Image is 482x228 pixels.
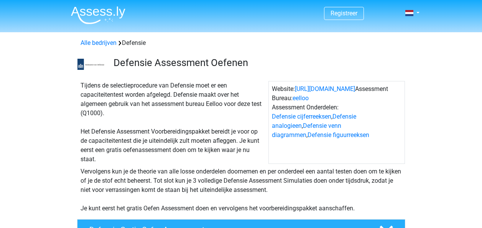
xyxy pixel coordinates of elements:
a: Registreer [331,10,357,17]
a: Defensie analogieen [272,113,356,129]
img: Assessly [71,6,125,24]
div: Vervolgens kun je de theorie van alle losse onderdelen doornemen en per onderdeel een aantal test... [77,167,405,213]
h3: Defensie Assessment Oefenen [114,57,399,69]
div: Tijdens de selectieprocedure van Defensie moet er een capaciteitentest worden afgelegd. Defensie ... [77,81,268,164]
a: eelloo [293,94,309,102]
a: [URL][DOMAIN_NAME] [295,85,355,93]
div: Website: Assessment Bureau: Assessment Onderdelen: , , , [268,81,405,164]
a: Alle bedrijven [81,39,117,46]
div: Defensie [77,38,405,48]
a: Defensie cijferreeksen [272,113,331,120]
a: Defensie figuurreeksen [308,131,369,139]
a: Defensie venn diagrammen [272,122,341,139]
